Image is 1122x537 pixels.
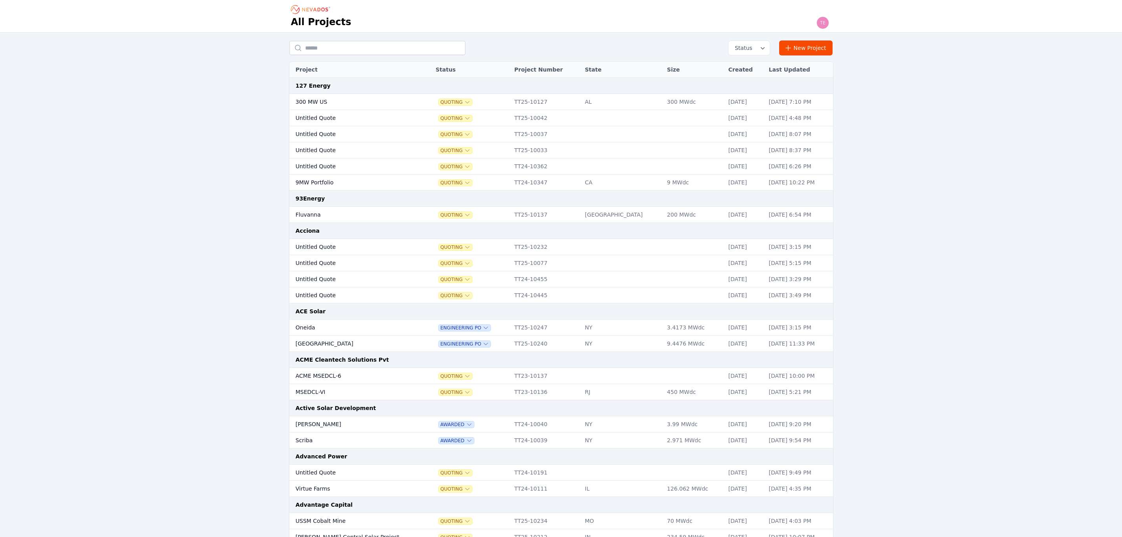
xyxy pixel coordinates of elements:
tr: [PERSON_NAME]AwardedTT24-10040NY3.99 MWdc[DATE][DATE] 9:20 PM [289,416,833,432]
td: Untitled Quote [289,287,412,303]
td: 70 MWdc [663,513,724,529]
td: [DATE] [725,416,765,432]
tr: ACME MSEDCL-6QuotingTT23-10137[DATE][DATE] 10:00 PM [289,368,833,384]
td: [DATE] 6:26 PM [765,158,833,175]
button: Status [728,41,770,55]
td: [DATE] [725,513,765,529]
td: USSM Cobalt Mine [289,513,412,529]
td: MSEDCL-VI [289,384,412,400]
td: Untitled Quote [289,126,412,142]
td: 450 MWdc [663,384,724,400]
td: [DATE] 3:15 PM [765,239,833,255]
td: RJ [581,384,663,400]
tr: Untitled QuoteQuotingTT25-10077[DATE][DATE] 5:15 PM [289,255,833,271]
td: [DATE] [725,320,765,336]
td: 9.4476 MWdc [663,336,724,352]
td: TT23-10136 [511,384,581,400]
td: Advantage Capital [289,497,833,513]
td: [DATE] 9:20 PM [765,416,833,432]
td: [DATE] 5:15 PM [765,255,833,271]
button: Quoting [439,276,472,283]
button: Quoting [439,131,472,138]
td: TT25-10247 [511,320,581,336]
td: TT24-10445 [511,287,581,303]
button: Awarded [439,438,474,444]
td: 93Energy [289,191,833,207]
tr: Untitled QuoteQuotingTT25-10042[DATE][DATE] 4:48 PM [289,110,833,126]
td: [DATE] 8:07 PM [765,126,833,142]
tr: FluvannaQuotingTT25-10137[GEOGRAPHIC_DATA]200 MWdc[DATE][DATE] 6:54 PM [289,207,833,223]
span: Quoting [439,292,472,299]
td: Acciona [289,223,833,239]
th: Last Updated [765,62,833,78]
td: 3.99 MWdc [663,416,724,432]
td: ACME MSEDCL-6 [289,368,412,384]
td: [DATE] [725,110,765,126]
button: Quoting [439,373,472,379]
td: NY [581,432,663,449]
td: Untitled Quote [289,465,412,481]
span: Status [732,44,752,52]
td: 2.971 MWdc [663,432,724,449]
tr: Untitled QuoteQuotingTT25-10037[DATE][DATE] 8:07 PM [289,126,833,142]
h1: All Projects [291,16,351,28]
td: TT24-10111 [511,481,581,497]
td: TT25-10232 [511,239,581,255]
td: 200 MWdc [663,207,724,223]
button: Quoting [439,99,472,105]
td: Virtue Farms [289,481,412,497]
button: Quoting [439,180,472,186]
button: Engineering PO [439,341,491,347]
td: IL [581,481,663,497]
tr: 300 MW USQuotingTT25-10127AL300 MWdc[DATE][DATE] 7:10 PM [289,94,833,110]
td: NY [581,336,663,352]
td: [DATE] 4:03 PM [765,513,833,529]
tr: Untitled QuoteQuotingTT24-10455[DATE][DATE] 3:29 PM [289,271,833,287]
th: Status [432,62,510,78]
td: [DATE] [725,255,765,271]
td: TT23-10137 [511,368,581,384]
button: Quoting [439,147,472,154]
tr: Untitled QuoteQuotingTT25-10232[DATE][DATE] 3:15 PM [289,239,833,255]
tr: Untitled QuoteQuotingTT24-10362[DATE][DATE] 6:26 PM [289,158,833,175]
td: TT25-10240 [511,336,581,352]
td: [DATE] 8:37 PM [765,142,833,158]
span: Awarded [439,421,474,428]
td: [DATE] [725,207,765,223]
tr: OneidaEngineering POTT25-10247NY3.4173 MWdc[DATE][DATE] 3:15 PM [289,320,833,336]
td: [DATE] [725,126,765,142]
td: [DATE] 3:49 PM [765,287,833,303]
td: Fluvanna [289,207,412,223]
td: TT25-10037 [511,126,581,142]
td: AL [581,94,663,110]
button: Quoting [439,212,472,218]
td: [DATE] [725,368,765,384]
tr: ScribaAwardedTT24-10039NY2.971 MWdc[DATE][DATE] 9:54 PM [289,432,833,449]
button: Quoting [439,115,472,121]
span: Quoting [439,260,472,267]
th: Project [289,62,412,78]
td: MO [581,513,663,529]
td: [DATE] 10:00 PM [765,368,833,384]
td: 126.062 MWdc [663,481,724,497]
button: Engineering PO [439,325,491,331]
span: Quoting [439,486,472,492]
td: [DATE] 10:22 PM [765,175,833,191]
td: [DATE] [725,271,765,287]
td: Scriba [289,432,412,449]
td: [DATE] [725,287,765,303]
button: Quoting [439,470,472,476]
td: TT24-10455 [511,271,581,287]
th: Created [725,62,765,78]
td: [DATE] [725,142,765,158]
td: TT24-10191 [511,465,581,481]
td: [DATE] 4:35 PM [765,481,833,497]
th: Project Number [511,62,581,78]
td: 9 MWdc [663,175,724,191]
td: [DATE] [725,336,765,352]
